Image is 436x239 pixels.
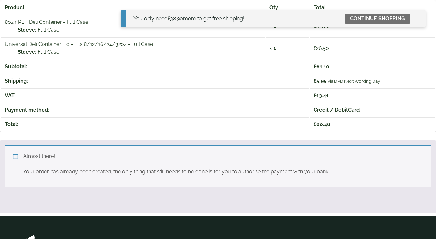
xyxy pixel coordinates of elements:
strong: × 1 [269,45,276,51]
small: via DPD Next Working Day [328,78,380,84]
span: £ [314,121,316,127]
bdi: 80.46 [314,121,330,127]
bdi: 13.41 [314,92,329,98]
th: Total: [1,117,309,131]
bdi: 5.95 [314,78,326,84]
th: Subtotal: [1,60,309,73]
bdi: 61.10 [314,63,329,69]
strong: Sleeve: [18,48,36,56]
td: 8oz r PET Deli Container - Full Case [1,15,265,37]
th: Shipping: [1,74,309,88]
span: £ [314,92,316,98]
div: You only need more to get free shipping! [133,15,244,23]
p: Almost there! [23,151,421,161]
span: £ [314,45,316,51]
span: £ [168,15,170,22]
td: Credit / DebitCard [310,103,435,117]
a: Continue shopping [345,14,410,24]
p: Your order has already been created, the only thing that still needs to be done is for you to aut... [23,167,421,177]
th: Qty [266,1,309,14]
td: Universal Deli Container Lid - Fits 8/12/16/24/32oz - Full Case [1,37,265,59]
th: VAT: [1,88,309,102]
th: Total [310,1,435,14]
strong: Sleeve: [18,26,36,34]
span: 38.90 [168,15,183,22]
p: Full Case [18,48,261,56]
span: £ [314,63,316,69]
th: Payment method: [1,103,309,117]
span: £ [314,78,316,84]
th: Product [1,1,265,14]
bdi: 26.50 [314,45,329,51]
